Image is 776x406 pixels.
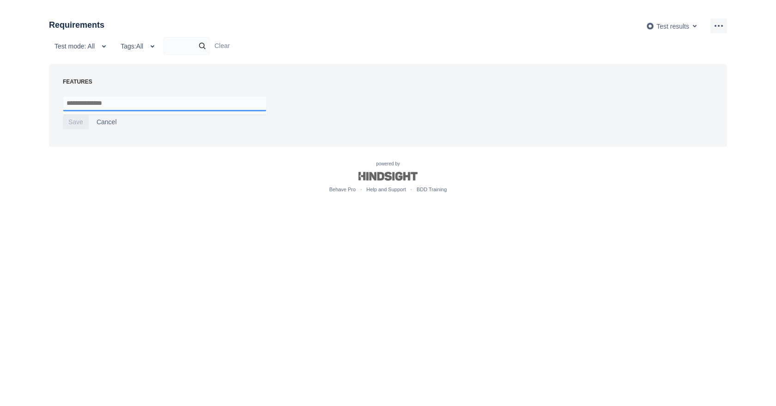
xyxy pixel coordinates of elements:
[646,22,654,30] img: AgwABIgr006M16MAAAAASUVORK5CYII=
[63,78,706,86] div: FEATURES
[55,39,95,54] span: Test mode: All
[366,187,406,192] a: Help and Support
[63,115,89,129] button: Save
[68,115,83,129] span: Save
[214,42,230,49] a: Clear
[641,18,706,33] button: Test results
[49,39,115,54] button: Test mode: All
[91,115,122,129] button: Cancel
[97,115,117,129] span: Cancel
[121,39,143,54] span: Tags: All
[329,187,356,192] a: Behave Pro
[656,22,689,30] span: Test results
[49,18,104,31] h3: Requirements
[115,39,164,54] button: Tags:All
[42,161,734,194] div: powered by
[713,20,724,31] span: more
[417,187,447,192] a: BDD Training
[197,42,208,50] span: search icon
